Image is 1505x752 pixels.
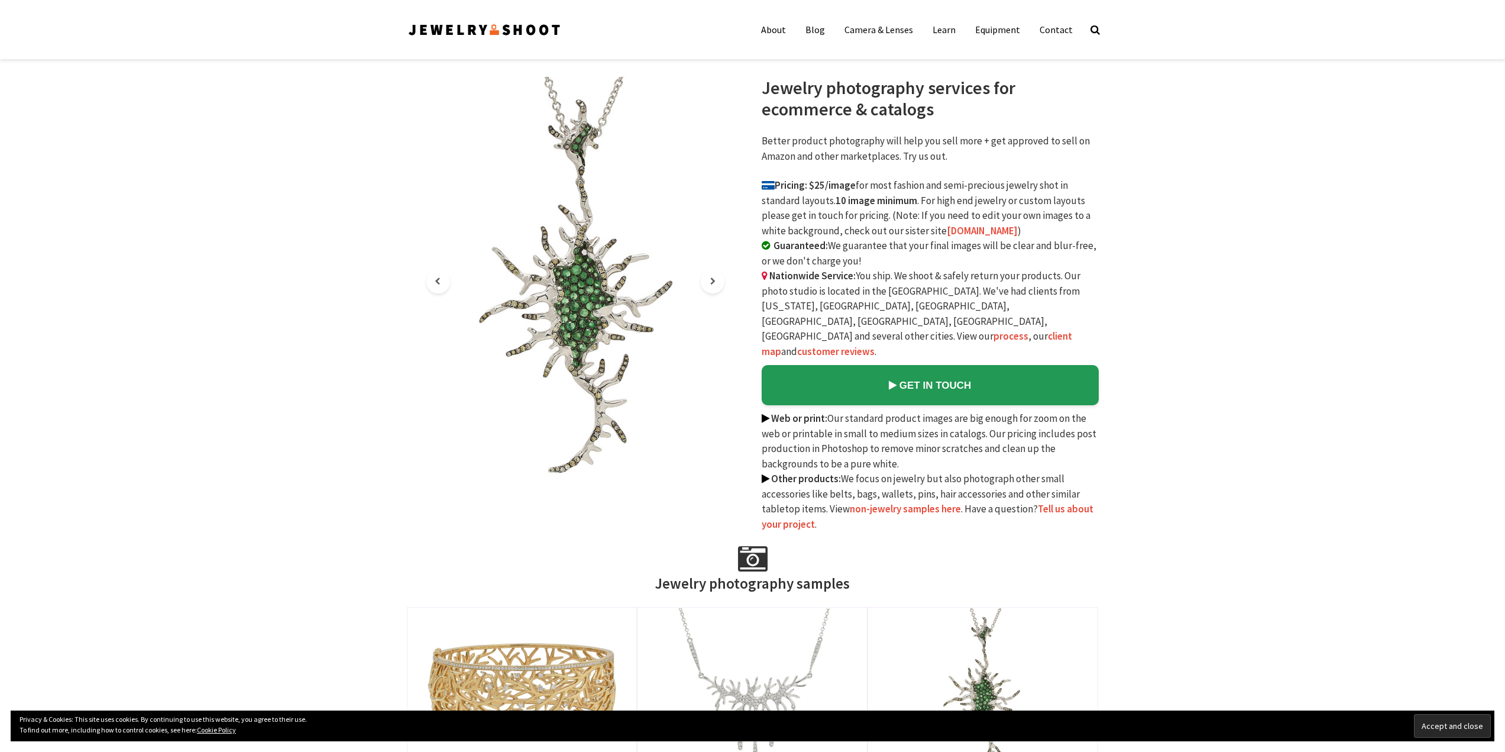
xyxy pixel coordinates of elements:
a: non-jewelry samples here [850,502,961,515]
a: About [752,18,795,41]
a: [DOMAIN_NAME] [947,224,1018,237]
div: Privacy & Cookies: This site uses cookies. By continuing to use this website, you agree to their ... [11,711,1494,741]
a: GET IN TOUCH [762,365,1099,405]
a: Camera & Lenses [836,18,922,41]
b: Other products: [771,472,841,485]
a: process [993,330,1028,343]
b: 10 image minimum [836,194,917,207]
a: Tell us about your project [762,502,1093,531]
a: Learn [924,18,965,41]
div: for most fashion and semi-precious jewelry shot in standard layouts. . For high end jewelry or cu... [762,77,1099,532]
a: Blog [797,18,834,41]
a: customer reviews [797,345,875,358]
a: Equipment [966,18,1029,41]
a: client map [762,330,1072,358]
img: Jewelry Photographer Bay Area - San Francisco | Nationwide via Mail [407,20,562,39]
p: Better product photography will help you sell more + get approved to sell on Amazon and other mar... [762,134,1099,164]
b: Guaranteed: [773,239,828,252]
a: Cookie Policy [197,725,236,734]
b: Pricing: $25/image [762,179,856,192]
img: Jewelry Product Photography [410,77,740,486]
a: Contact [1031,18,1082,41]
input: Accept and close [1414,714,1491,738]
h1: Jewelry photography services for ecommerce & catalogs [762,77,1099,120]
b: Nationwide Service: [769,269,856,282]
b: Web or print: [771,412,827,425]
